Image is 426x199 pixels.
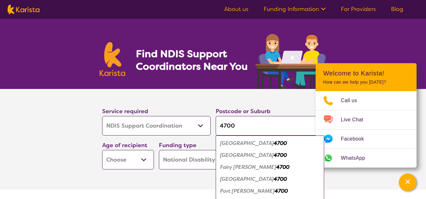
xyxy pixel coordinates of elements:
div: Port Curtis 4700 [219,185,321,197]
span: WhatsApp [341,153,373,163]
span: Live Chat [341,115,371,124]
h1: Find NDIS Support Coordinators Near You [136,47,253,73]
a: About us [224,5,248,13]
em: Fairy [PERSON_NAME] [220,164,276,170]
div: Fairy Bower 4700 [219,161,321,173]
img: Karista logo [100,42,125,76]
em: 4700 [275,188,288,194]
span: Facebook [341,134,371,144]
em: 4700 [276,164,289,170]
label: Postcode or Suburb [216,108,271,115]
div: Allenstown 4700 [219,137,321,149]
p: How can we help you [DATE]? [323,80,409,85]
a: Web link opens in a new tab. [316,149,417,168]
em: 4700 [274,152,287,158]
em: 4700 [274,176,287,182]
em: 4700 [274,140,287,146]
button: Channel Menu [399,174,417,191]
em: [GEOGRAPHIC_DATA] [220,176,274,182]
a: Blog [391,5,403,13]
em: Port [PERSON_NAME] [220,188,275,194]
label: Funding type [159,141,196,149]
img: Karista logo [8,5,39,14]
input: Type [216,116,324,135]
em: [GEOGRAPHIC_DATA] [220,152,274,158]
ul: Choose channel [316,91,417,168]
div: Great Keppel Island 4700 [219,173,321,185]
em: [GEOGRAPHIC_DATA] [220,140,274,146]
label: Service required [102,108,148,115]
img: support-coordination [255,34,327,89]
a: Funding Information [264,5,326,13]
a: For Providers [341,5,376,13]
span: Call us [341,96,365,105]
h2: Welcome to Karista! [323,69,409,77]
label: Age of recipient [102,141,147,149]
div: Channel Menu [316,63,417,168]
div: Depot Hill 4700 [219,149,321,161]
